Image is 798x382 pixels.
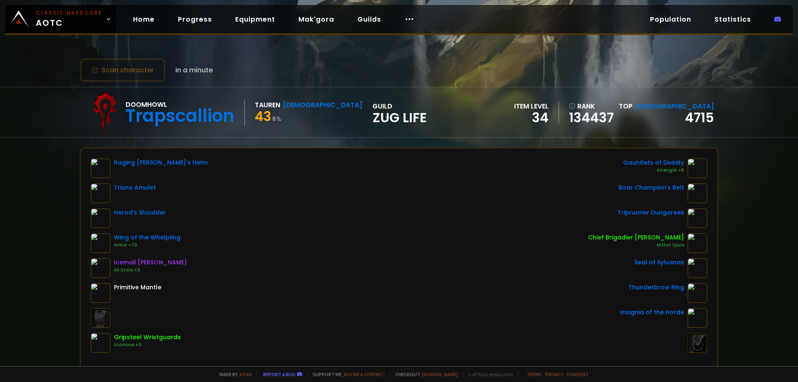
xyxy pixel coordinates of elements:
div: Herod's Shoulder [114,208,166,217]
span: Support me, [307,371,385,377]
div: Doomhowl [126,99,234,110]
small: Classic Hardcore [36,9,102,17]
div: Chief Brigadier [PERSON_NAME] [588,233,684,242]
div: Stamina +3 [114,342,181,348]
div: All Stats +3 [114,267,187,274]
span: in a minute [175,65,213,75]
div: [DEMOGRAPHIC_DATA] [283,100,362,110]
a: Statistics [708,11,758,28]
img: item-6412 [687,233,707,253]
div: Insignia of the Horde [621,308,684,317]
div: Raging [PERSON_NAME]'s Helm [114,158,208,167]
div: Gripsteel Wristguards [114,333,181,342]
span: [DEMOGRAPHIC_DATA] [634,101,714,111]
a: Report a bug [263,371,296,377]
div: Triune Amulet [114,183,156,192]
div: Trapscallion [126,110,234,122]
div: guild [372,101,427,124]
div: Armor +70 [114,242,180,249]
div: Strength +5 [623,167,684,174]
button: Scan character [80,58,165,82]
img: item-9624 [687,208,707,228]
a: Classic HardcoreAOTC [5,5,116,33]
div: Mithril Spurs [588,242,684,249]
div: Wing of the Whelpling [114,233,180,242]
a: Equipment [229,11,282,28]
div: rank [569,101,614,111]
div: item level [514,101,549,111]
img: item-1981 [91,258,111,278]
div: Seal of Sylvanas [634,258,684,267]
a: Home [126,11,161,28]
a: Privacy [545,371,563,377]
span: Zug Life [372,111,427,124]
img: item-10768 [687,183,707,203]
a: [DOMAIN_NAME] [422,371,458,377]
a: Guilds [351,11,388,28]
img: item-7722 [91,183,111,203]
div: Primitive Mantle [114,283,161,292]
small: 6 % [272,115,281,123]
a: a fan [239,371,252,377]
img: item-16794 [91,333,111,353]
div: Boar Champion's Belt [618,183,684,192]
img: item-13121 [91,233,111,253]
img: item-13097 [687,283,707,303]
span: AOTC [36,9,102,29]
div: Gauntlets of Divinity [623,158,684,167]
img: item-7719 [91,158,111,178]
a: Population [643,11,698,28]
div: Tauren [255,100,280,110]
a: Buy me a coffee [344,371,385,377]
img: item-7718 [91,208,111,228]
span: Made by [214,371,252,377]
img: item-7724 [687,158,707,178]
div: Icemail [PERSON_NAME] [114,258,187,267]
a: 134437 [569,111,614,124]
span: 43 [255,107,271,126]
div: 34 [514,111,549,124]
a: Consent [566,371,589,377]
img: item-209625 [687,308,707,328]
div: Top [619,101,714,111]
a: Mak'gora [292,11,341,28]
a: Progress [171,11,219,28]
div: Thunderbrow Ring [628,283,684,292]
a: 4715 [685,108,714,127]
span: Checkout [390,371,458,377]
div: Triprunner Dungarees [618,208,684,217]
img: item-6414 [687,258,707,278]
span: v. d752d5 - production [463,371,513,377]
a: Terms [527,371,542,377]
img: item-154 [91,283,111,303]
